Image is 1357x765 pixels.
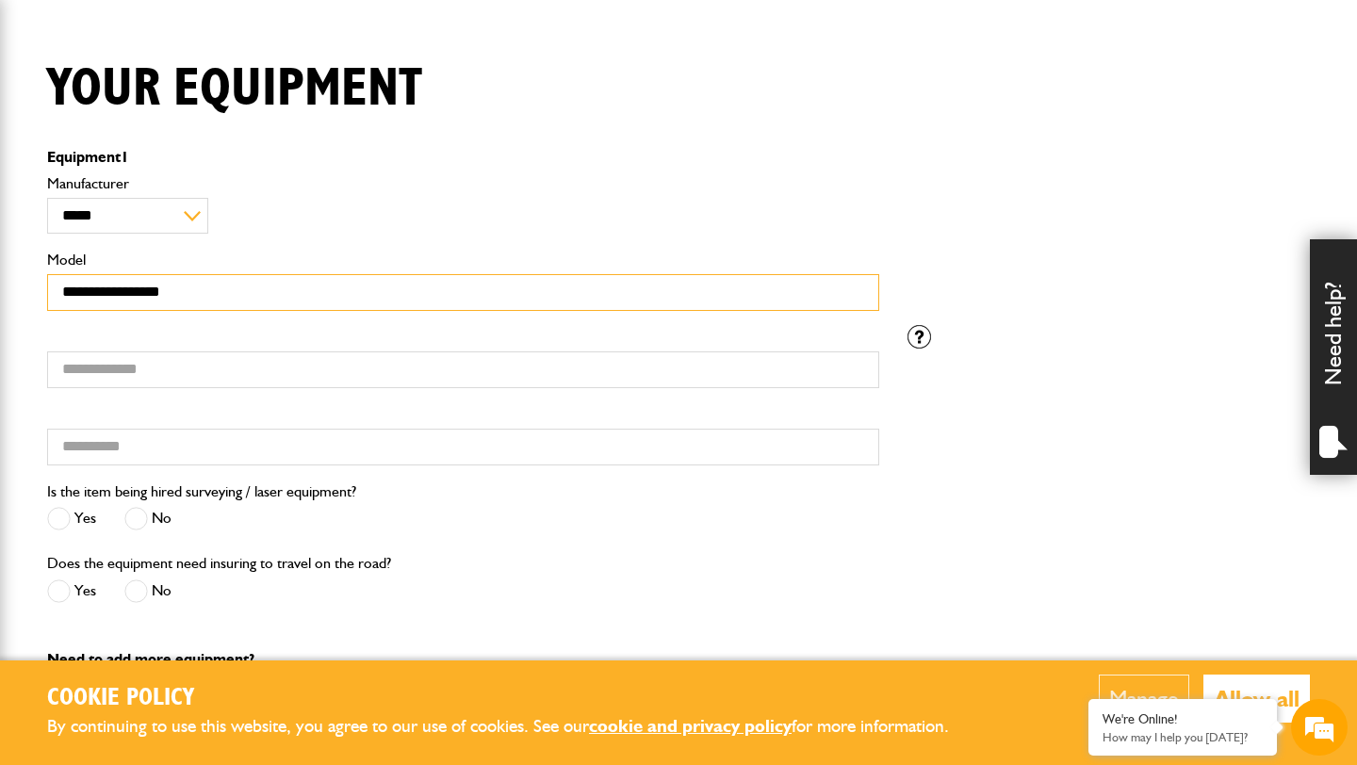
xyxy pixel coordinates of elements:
p: Need to add more equipment? [47,652,1310,667]
p: By continuing to use this website, you agree to our use of cookies. See our for more information. [47,712,980,741]
label: Manufacturer [47,176,879,191]
button: Allow all [1203,675,1310,723]
input: Enter your last name [25,174,344,216]
h2: Cookie Policy [47,684,980,713]
p: Equipment [47,150,879,165]
label: Is the item being hired surveying / laser equipment? [47,484,356,499]
p: How may I help you today? [1103,730,1263,744]
input: Enter your email address [25,230,344,271]
label: Model [47,252,879,268]
div: We're Online! [1103,711,1263,727]
div: Chat with us now [98,106,317,130]
label: Yes [47,507,96,530]
span: 1 [121,148,129,166]
input: Enter your phone number [25,285,344,327]
div: Need help? [1310,239,1357,475]
a: cookie and privacy policy [589,715,792,737]
h1: Your equipment [47,57,422,121]
label: Does the equipment need insuring to travel on the road? [47,556,391,571]
img: d_20077148190_company_1631870298795_20077148190 [32,105,79,131]
label: Yes [47,579,96,603]
em: Start Chat [256,580,342,606]
button: Manage [1099,675,1189,723]
label: No [124,507,172,530]
textarea: Type your message and hit 'Enter' [25,341,344,564]
div: Minimize live chat window [309,9,354,55]
label: No [124,579,172,603]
